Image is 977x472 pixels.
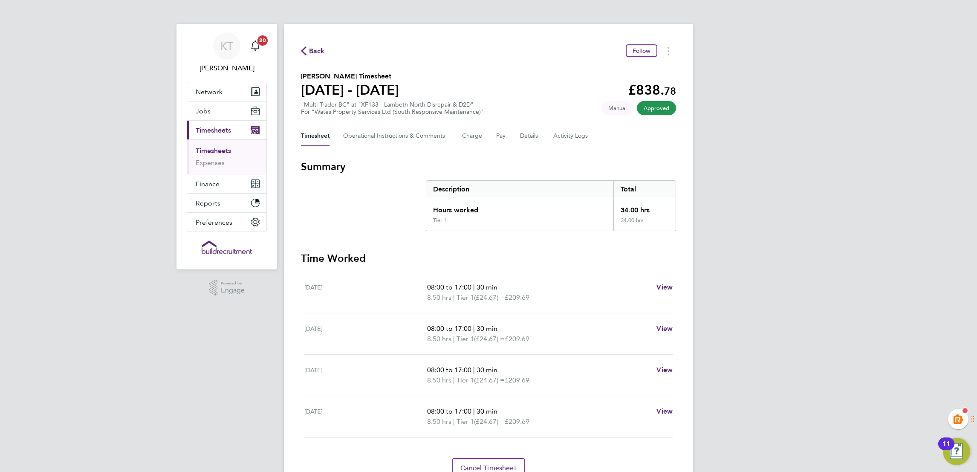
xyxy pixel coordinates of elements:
[427,366,471,374] span: 08:00 to 17:00
[427,293,451,301] span: 8.50 hrs
[196,218,232,226] span: Preferences
[496,126,506,146] button: Pay
[656,283,673,291] span: View
[433,217,447,224] div: Tier 1
[656,366,673,374] span: View
[505,293,529,301] span: £209.69
[453,417,455,426] span: |
[221,287,245,294] span: Engage
[426,180,676,231] div: Summary
[427,376,451,384] span: 8.50 hrs
[474,293,505,301] span: (£24.67) =
[426,198,613,217] div: Hours worked
[301,160,676,174] h3: Summary
[473,283,475,291] span: |
[457,417,474,427] span: Tier 1
[196,88,223,96] span: Network
[187,32,267,73] a: KT[PERSON_NAME]
[505,335,529,343] span: £209.69
[427,283,471,291] span: 08:00 to 17:00
[656,406,673,417] a: View
[301,71,399,81] h2: [PERSON_NAME] Timesheet
[304,406,427,427] div: [DATE]
[457,375,474,385] span: Tier 1
[220,41,233,52] span: KT
[656,282,673,292] a: View
[304,282,427,303] div: [DATE]
[613,198,676,217] div: 34.00 hrs
[187,213,266,232] button: Preferences
[661,44,676,58] button: Timesheets Menu
[427,407,471,415] span: 08:00 to 17:00
[613,217,676,231] div: 34.00 hrs
[601,101,633,115] span: This timesheet was manually created.
[196,199,220,207] span: Reports
[473,324,475,333] span: |
[474,376,505,384] span: (£24.67) =
[473,407,475,415] span: |
[626,44,657,57] button: Follow
[477,407,497,415] span: 30 min
[520,126,540,146] button: Details
[474,335,505,343] span: (£24.67) =
[221,280,245,287] span: Powered by
[196,147,231,155] a: Timesheets
[613,181,676,198] div: Total
[196,107,211,115] span: Jobs
[477,366,497,374] span: 30 min
[457,292,474,303] span: Tier 1
[453,335,455,343] span: |
[656,324,673,334] a: View
[553,126,589,146] button: Activity Logs
[309,46,325,56] span: Back
[247,32,264,60] a: 20
[633,47,650,55] span: Follow
[462,126,483,146] button: Charge
[457,334,474,344] span: Tier 1
[301,252,676,265] h3: Time Worked
[664,85,676,97] span: 78
[453,293,455,301] span: |
[942,444,950,455] div: 11
[301,126,330,146] button: Timesheet
[304,365,427,385] div: [DATE]
[187,101,266,120] button: Jobs
[637,101,676,115] span: This timesheet has been approved.
[656,365,673,375] a: View
[187,174,266,193] button: Finance
[427,417,451,426] span: 8.50 hrs
[209,280,245,296] a: Powered byEngage
[943,438,970,465] button: Open Resource Center, 11 new notifications
[304,324,427,344] div: [DATE]
[477,283,497,291] span: 30 min
[427,335,451,343] span: 8.50 hrs
[196,159,225,167] a: Expenses
[656,324,673,333] span: View
[628,82,676,98] app-decimal: £838.
[187,121,266,139] button: Timesheets
[474,417,505,426] span: (£24.67) =
[453,376,455,384] span: |
[301,81,399,98] h1: [DATE] - [DATE]
[301,108,484,116] div: For "Wates Property Services Ltd (South Responsive Maintenance)"
[301,101,484,116] div: "Multi-Trader BC" at "XF133 - Lambeth North Disrepair & D2D"
[202,240,252,254] img: buildrec-logo-retina.png
[343,126,448,146] button: Operational Instructions & Comments
[656,407,673,415] span: View
[176,24,277,269] nav: Main navigation
[257,35,268,46] span: 20
[426,181,613,198] div: Description
[187,63,267,73] span: Kiera Troutt
[473,366,475,374] span: |
[187,82,266,101] button: Network
[196,180,220,188] span: Finance
[187,194,266,212] button: Reports
[477,324,497,333] span: 30 min
[427,324,471,333] span: 08:00 to 17:00
[187,240,267,254] a: Go to home page
[196,126,231,134] span: Timesheets
[187,139,266,174] div: Timesheets
[301,46,325,56] button: Back
[505,376,529,384] span: £209.69
[505,417,529,426] span: £209.69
